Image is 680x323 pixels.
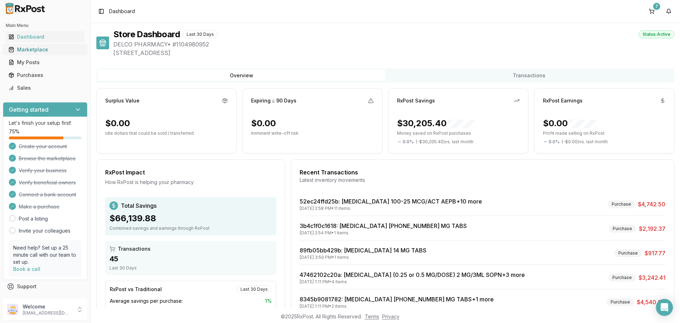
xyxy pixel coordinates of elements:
[608,200,635,208] div: Purchase
[3,57,87,68] button: My Posts
[3,280,87,293] button: Support
[300,177,665,184] div: Latest inventory movements
[237,285,272,293] div: Last 30 Days
[543,97,583,104] div: RxPost Earnings
[109,8,135,15] span: Dashboard
[382,313,399,319] a: Privacy
[300,247,426,254] a: 89fb05bb429b: [MEDICAL_DATA] 14 MG TABS
[6,23,85,28] h2: Main Menu
[8,33,82,40] div: Dashboard
[121,201,157,210] span: Total Savings
[7,304,18,315] img: User avatar
[300,230,467,236] div: [DATE] 2:54 PM • 1 items
[639,224,665,233] span: $2,192.37
[19,179,76,186] span: Verify beneficial owners
[9,119,81,127] p: Let's finish your setup first!
[113,29,180,40] h1: Store Dashboard
[300,198,482,205] a: 52ec24ffd25b: [MEDICAL_DATA] 100-25 MCG/ACT AEPB+10 more
[23,310,72,316] p: [EMAIL_ADDRESS][DOMAIN_NAME]
[13,244,77,266] p: Need help? Set up a 25 minute call with our team to set up.
[562,139,608,145] span: ( - $0.00 ) vs. last month
[8,59,82,66] div: My Posts
[608,274,636,282] div: Purchase
[105,118,130,129] div: $0.00
[19,155,76,162] span: Browse the marketplace
[543,118,596,129] div: $0.00
[300,303,494,309] div: [DATE] 1:11 PM • 2 items
[3,69,87,81] button: Purchases
[656,299,673,316] div: Open Intercom Messenger
[109,213,272,224] div: $66,139.88
[6,43,85,56] a: Marketplace
[19,143,67,150] span: Create your account
[109,265,272,271] div: Last 30 Days
[105,168,276,177] div: RxPost Impact
[403,139,414,145] span: 0.0 %
[19,215,48,222] a: Post a listing
[109,254,272,264] div: 45
[614,249,642,257] div: Purchase
[639,30,674,38] div: Status: Active
[8,72,82,79] div: Purchases
[23,303,72,310] p: Welcome
[638,200,665,208] span: $4,742.50
[3,293,87,306] button: Feedback
[300,271,525,278] a: 47462102c20a: [MEDICAL_DATA] (0.25 or 0.5 MG/DOSE) 2 MG/3ML SOPN+3 more
[8,46,82,53] div: Marketplace
[6,56,85,69] a: My Posts
[3,31,87,43] button: Dashboard
[19,167,67,174] span: Verify your business
[3,44,87,55] button: Marketplace
[300,279,525,285] div: [DATE] 1:11 PM • 4 items
[265,297,272,305] span: 1 %
[19,191,76,198] span: Connect a bank account
[105,130,228,136] p: Idle dollars that could be sold / transferred
[13,266,40,272] a: Book a call
[300,206,482,211] div: [DATE] 2:58 PM • 11 items
[397,130,520,136] p: Money saved on RxPost purchases
[110,286,162,293] div: RxPost vs Traditional
[109,8,135,15] nav: breadcrumb
[300,296,494,303] a: 8345b9081782: [MEDICAL_DATA] [PHONE_NUMBER] MG TABS+1 more
[17,296,41,303] span: Feedback
[646,6,657,17] button: 7
[19,227,70,234] a: Invite your colleagues
[19,203,59,210] span: Make a purchase
[3,3,48,14] img: RxPost Logo
[109,225,272,231] div: Combined savings and earnings through RxPost
[416,139,474,145] span: ( - $30,205.40 ) vs. last month
[3,82,87,94] button: Sales
[653,3,660,10] div: 7
[251,130,374,136] p: Imminent write-off risk
[300,168,665,177] div: Recent Transactions
[118,245,151,252] span: Transactions
[609,225,636,233] div: Purchase
[300,255,426,260] div: [DATE] 3:50 PM • 1 items
[251,118,276,129] div: $0.00
[183,30,218,38] div: Last 30 Days
[607,298,634,306] div: Purchase
[637,298,665,306] span: $4,540.00
[98,70,385,81] button: Overview
[385,70,673,81] button: Transactions
[8,84,82,91] div: Sales
[639,273,665,282] span: $3,242.41
[105,179,276,186] div: How RxPost is helping your pharmacy
[113,40,674,49] span: DELCO PHARMACY • # 1104980952
[645,249,665,257] span: $917.77
[397,97,435,104] div: RxPost Savings
[397,118,475,129] div: $30,205.40
[113,49,674,57] span: [STREET_ADDRESS]
[365,313,379,319] a: Terms
[105,97,140,104] div: Surplus Value
[549,139,560,145] span: 0.0 %
[300,222,467,229] a: 3b4c1f0c1618: [MEDICAL_DATA] [PHONE_NUMBER] MG TABS
[6,82,85,94] a: Sales
[9,105,49,114] h3: Getting started
[110,297,183,305] span: Average savings per purchase:
[6,30,85,43] a: Dashboard
[543,130,665,136] p: Profit made selling on RxPost
[6,69,85,82] a: Purchases
[9,128,19,135] span: 75 %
